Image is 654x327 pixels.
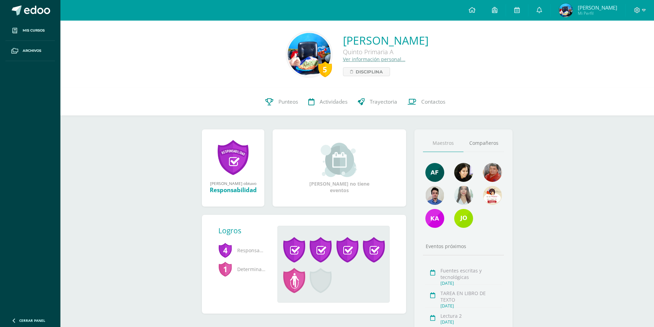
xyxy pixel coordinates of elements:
span: Mis cursos [23,28,45,33]
img: 9871ea7813d1e78bc3a230c4f0cbb87e.png [288,33,331,76]
div: 5 [318,61,332,77]
span: Trayectoria [370,98,397,105]
div: Quinto Primaria A [343,48,428,56]
a: Disciplina [343,67,390,76]
a: Punteos [260,88,303,116]
img: 023cb5cc053389f6ba88328a33af1495.png [454,163,473,182]
span: Actividades [320,98,347,105]
div: Logros [218,226,272,235]
img: 89b8134b441e3ccffbad0da349c2d128.png [454,186,473,205]
div: [DATE] [440,280,502,286]
div: Responsabilidad [209,186,257,194]
img: d439fe9a19e8a77d6f0546b000a980b9.png [559,3,573,17]
span: Archivos [23,48,41,54]
span: Cerrar panel [19,318,45,323]
a: Mis cursos [5,21,55,41]
div: Fuentes escritas y tecnológicas [440,267,502,280]
a: Compañeros [463,135,504,152]
a: Maestros [423,135,463,152]
img: 6a7a54c56617c0b9e88ba47bf52c02d7.png [454,209,473,228]
div: [PERSON_NAME] obtuvo [209,180,257,186]
span: Punteos [278,98,298,105]
span: Responsabilidad [218,241,266,260]
a: Contactos [402,88,450,116]
span: 1 [218,261,232,277]
a: Archivos [5,41,55,61]
img: 2dffed587003e0fc8d85a787cd9a4a0a.png [425,186,444,205]
div: [DATE] [440,319,502,325]
div: [PERSON_NAME] no tiene eventos [305,143,374,194]
img: 57a22e3baad8e3e20f6388c0a987e578.png [425,209,444,228]
img: 6abeb608590446332ac9ffeb3d35d2d4.png [483,186,502,205]
span: Contactos [421,98,445,105]
div: [DATE] [440,303,502,309]
span: 4 [218,242,232,258]
span: Mi Perfil [578,10,617,16]
div: Eventos próximos [423,243,504,249]
img: event_small.png [321,143,358,177]
a: [PERSON_NAME] [343,33,428,48]
img: d889210657d9de5f4725d9f6eeddb83d.png [425,163,444,182]
a: Actividades [303,88,353,116]
div: Lectura 2 [440,313,502,319]
div: TAREA EN LIBRO DE TEXTO [440,290,502,303]
a: Trayectoria [353,88,402,116]
span: Determinación [218,260,266,279]
a: Ver información personal... [343,56,405,62]
span: [PERSON_NAME] [578,4,617,11]
span: Disciplina [356,68,383,76]
img: 8ad4561c845816817147f6c4e484f2e8.png [483,163,502,182]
